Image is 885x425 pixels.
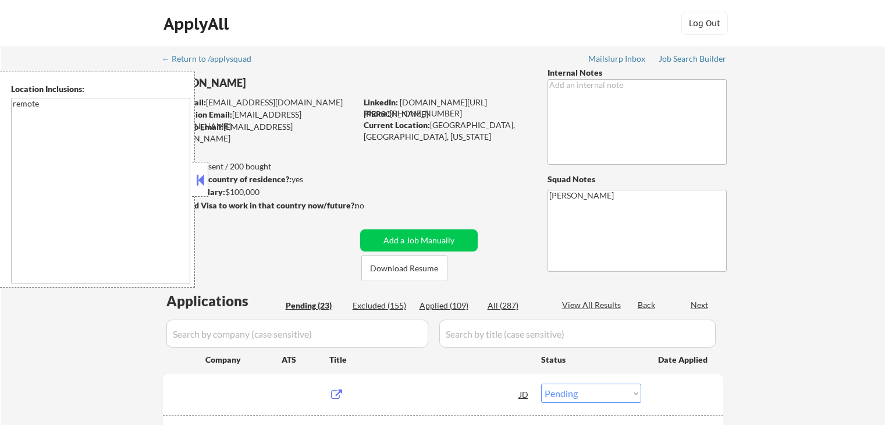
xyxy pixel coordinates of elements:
div: [EMAIL_ADDRESS][DOMAIN_NAME] [164,109,356,132]
div: 109 sent / 200 bought [162,161,356,172]
div: [PHONE_NUMBER] [364,108,528,119]
button: Add a Job Manually [360,229,478,252]
div: Next [691,299,709,311]
div: yes [162,173,353,185]
div: View All Results [562,299,624,311]
div: ApplyAll [164,14,232,34]
div: Applied (109) [420,300,478,311]
div: ATS [282,354,329,366]
button: Download Resume [361,255,447,281]
div: ← Return to /applysquad [162,55,262,63]
a: Mailslurp Inbox [588,54,646,66]
div: All (287) [488,300,546,311]
div: Back [638,299,656,311]
div: [EMAIL_ADDRESS][DOMAIN_NAME] [164,97,356,108]
div: Status [541,349,641,370]
a: [DOMAIN_NAME][URL][PERSON_NAME] [364,97,487,119]
div: JD [518,384,530,405]
div: Internal Notes [548,67,727,79]
div: no [355,200,388,211]
div: Title [329,354,530,366]
strong: Will need Visa to work in that country now/future?: [163,200,357,210]
div: [GEOGRAPHIC_DATA], [GEOGRAPHIC_DATA], [US_STATE] [364,119,528,142]
strong: Can work in country of residence?: [162,174,292,184]
div: Location Inclusions: [11,83,190,95]
button: Log Out [681,12,728,35]
div: $100,000 [162,186,356,198]
div: [PERSON_NAME] [163,76,402,90]
div: Mailslurp Inbox [588,55,646,63]
div: Applications [166,294,282,308]
div: Pending (23) [286,300,344,311]
a: ← Return to /applysquad [162,54,262,66]
div: [EMAIL_ADDRESS][DOMAIN_NAME] [163,121,356,144]
input: Search by title (case sensitive) [439,320,716,348]
strong: LinkedIn: [364,97,398,107]
div: Company [205,354,282,366]
input: Search by company (case sensitive) [166,320,428,348]
div: Excluded (155) [353,300,411,311]
strong: Phone: [364,108,390,118]
div: Date Applied [658,354,709,366]
div: Squad Notes [548,173,727,185]
a: Job Search Builder [659,54,727,66]
div: Job Search Builder [659,55,727,63]
strong: Current Location: [364,120,430,130]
